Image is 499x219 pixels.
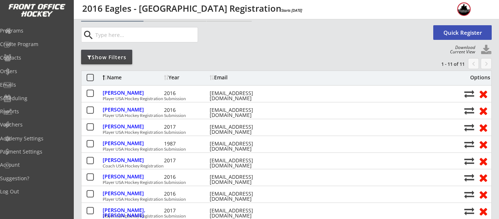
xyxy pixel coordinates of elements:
div: [EMAIL_ADDRESS][DOMAIN_NAME] [210,141,275,151]
div: [PERSON_NAME] [103,107,162,112]
input: Type here... [94,27,198,42]
em: Starts [DATE] [281,8,302,13]
div: 2016 [164,91,208,96]
div: 2016 [164,191,208,196]
button: Move player [464,122,474,132]
button: Move player [464,156,474,166]
div: 2017 [164,158,208,163]
div: 2016 [164,107,208,113]
button: Remove from roster (no refund) [476,189,490,200]
button: Remove from roster (no refund) [476,205,490,217]
div: [EMAIL_ADDRESS][DOMAIN_NAME] [210,208,275,218]
button: search [82,29,94,41]
div: Name [103,75,162,80]
div: Download Current View [446,45,475,54]
button: Move player [464,189,474,199]
button: Move player [464,206,474,216]
button: keyboard_arrow_right [481,58,492,69]
div: Player USA Hockey Registration Submission [103,197,460,201]
button: Quick Register [433,25,492,40]
button: Remove from roster (no refund) [476,155,490,167]
div: [PERSON_NAME] [103,141,162,146]
div: [PERSON_NAME] [103,90,162,95]
button: Remove from roster (no refund) [476,172,490,183]
button: Remove from roster (no refund) [476,105,490,116]
button: chevron_left [468,58,479,69]
div: [EMAIL_ADDRESS][DOMAIN_NAME] [210,158,275,168]
div: [PERSON_NAME] [103,191,162,196]
div: Show Filters [81,54,132,61]
div: Player USA Hockey Registration Submission [103,147,460,151]
button: Remove from roster (no refund) [476,139,490,150]
div: Year [164,75,208,80]
div: [EMAIL_ADDRESS][DOMAIN_NAME] [210,124,275,135]
div: [PERSON_NAME] [103,174,162,179]
div: [EMAIL_ADDRESS][DOMAIN_NAME] [210,174,275,185]
button: Move player [464,89,474,99]
div: 2017 [164,208,208,213]
button: Remove from roster (no refund) [476,88,490,99]
div: Player USA Hockey Registration Submission [103,214,460,218]
div: 1987 [164,141,208,146]
div: Player USA Hockey Registration Submission [103,97,460,101]
div: [EMAIL_ADDRESS][DOMAIN_NAME] [210,107,275,118]
button: Move player [464,173,474,182]
div: Email [210,75,275,80]
div: 2016 [164,174,208,180]
div: Options [464,75,490,80]
div: Player USA Hockey Registration Submission [103,113,460,118]
div: 1 - 11 of 11 [427,61,465,67]
div: [PERSON_NAME] [103,158,162,163]
div: [EMAIL_ADDRESS][DOMAIN_NAME] [210,191,275,201]
div: [PERSON_NAME], [PERSON_NAME] [103,208,162,218]
div: [EMAIL_ADDRESS][DOMAIN_NAME] [210,91,275,101]
div: Coach USA Hockey Registration [103,164,460,168]
button: Click to download full roster. Your browser settings may try to block it, check your security set... [481,45,492,56]
button: Move player [464,139,474,149]
button: Remove from roster (no refund) [476,122,490,133]
button: Move player [464,106,474,116]
div: Player USA Hockey Registration Submission [103,180,460,185]
div: 2017 [164,124,208,129]
div: [PERSON_NAME] [103,124,162,129]
div: Player USA Hockey Registration Submission [103,130,460,135]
